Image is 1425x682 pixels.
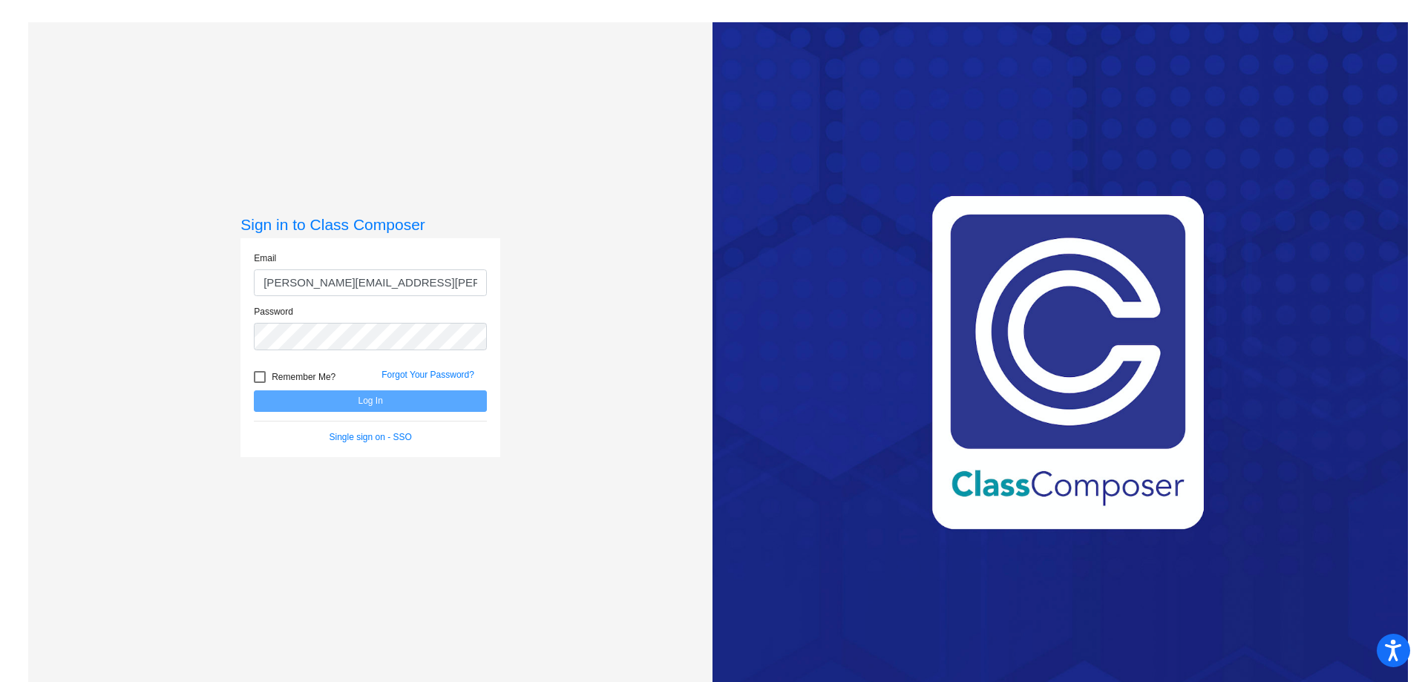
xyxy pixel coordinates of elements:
[240,215,500,234] h3: Sign in to Class Composer
[330,432,412,442] a: Single sign on - SSO
[381,370,474,380] a: Forgot Your Password?
[254,305,293,318] label: Password
[254,252,276,265] label: Email
[272,368,335,386] span: Remember Me?
[254,390,487,412] button: Log In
